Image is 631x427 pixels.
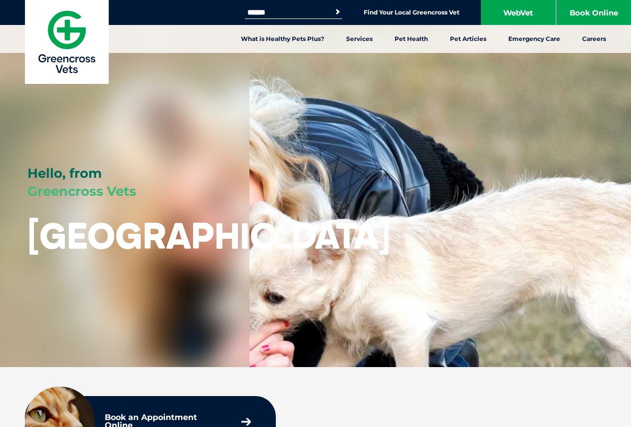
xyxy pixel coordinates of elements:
[27,216,391,255] h1: [GEOGRAPHIC_DATA]
[439,25,497,53] a: Pet Articles
[27,183,136,199] span: Greencross Vets
[230,25,335,53] a: What is Healthy Pets Plus?
[335,25,384,53] a: Services
[384,25,439,53] a: Pet Health
[333,7,343,17] button: Search
[27,165,102,181] span: Hello, from
[497,25,571,53] a: Emergency Care
[364,8,459,16] a: Find Your Local Greencross Vet
[571,25,617,53] a: Careers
